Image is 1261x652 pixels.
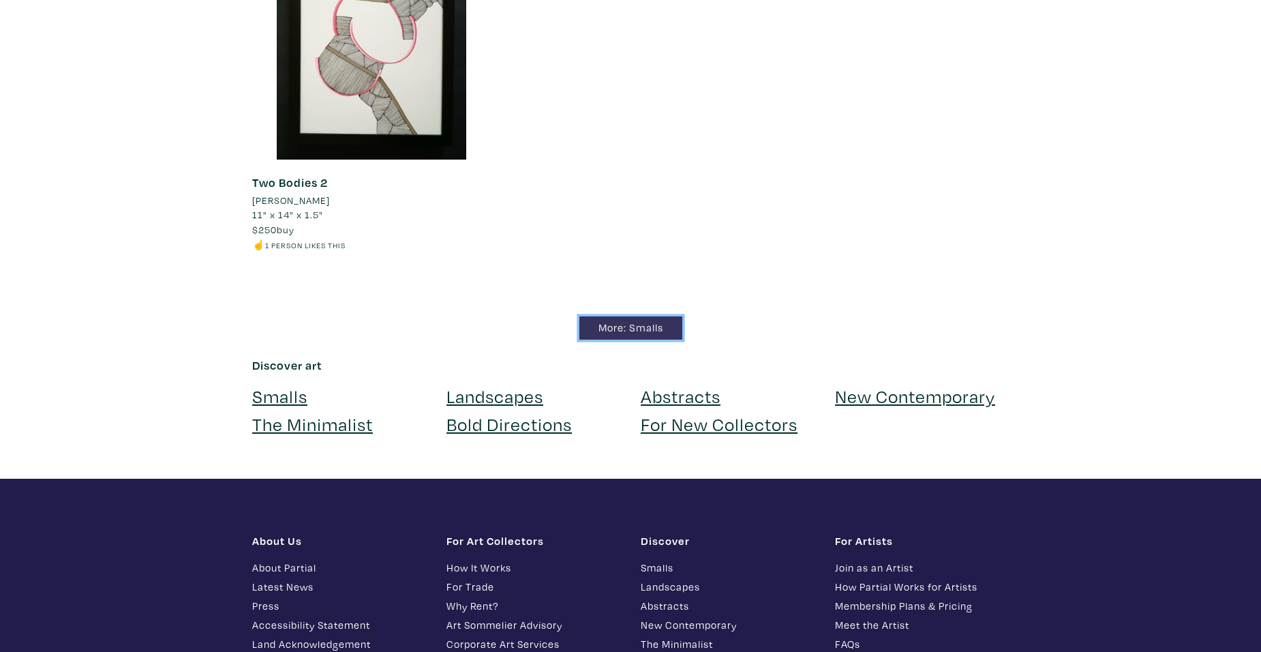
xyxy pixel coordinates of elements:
span: buy [252,223,294,236]
span: $250 [252,223,277,236]
h1: For Artists [835,534,1009,548]
a: Membership Plans & Pricing [835,598,1009,614]
a: Press [252,598,426,614]
h1: About Us [252,534,426,548]
a: Meet the Artist [835,617,1009,633]
a: Bold Directions [446,412,572,436]
a: For New Collectors [641,412,797,436]
a: How Partial Works for Artists [835,579,1009,595]
small: 1 person likes this [265,240,346,250]
li: [PERSON_NAME] [252,193,330,208]
span: 11" x 14" x 1.5" [252,208,323,221]
a: Landscapes [446,384,543,408]
h6: Discover art [252,358,1009,373]
a: How It Works [446,560,620,576]
a: Landscapes [641,579,815,595]
a: FAQs [835,636,1009,652]
a: Latest News [252,579,426,595]
h1: Discover [641,534,815,548]
a: Art Sommelier Advisory [446,617,620,633]
a: More: Smalls [579,316,682,340]
a: Join as an Artist [835,560,1009,576]
a: [PERSON_NAME] [252,193,491,208]
a: New Contemporary [835,384,995,408]
a: Land Acknowledgement [252,636,426,652]
a: Accessibility Statement [252,617,426,633]
a: New Contemporary [641,617,815,633]
a: About Partial [252,560,426,576]
a: Smalls [641,560,815,576]
h1: For Art Collectors [446,534,620,548]
a: For Trade [446,579,620,595]
a: Smalls [252,384,307,408]
a: The Minimalist [252,412,373,436]
a: Abstracts [641,384,720,408]
li: ☝️ [252,237,491,252]
a: Why Rent? [446,598,620,614]
a: The Minimalist [641,636,815,652]
a: Abstracts [641,598,815,614]
a: Two Bodies 2 [252,175,328,190]
a: Corporate Art Services [446,636,620,652]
